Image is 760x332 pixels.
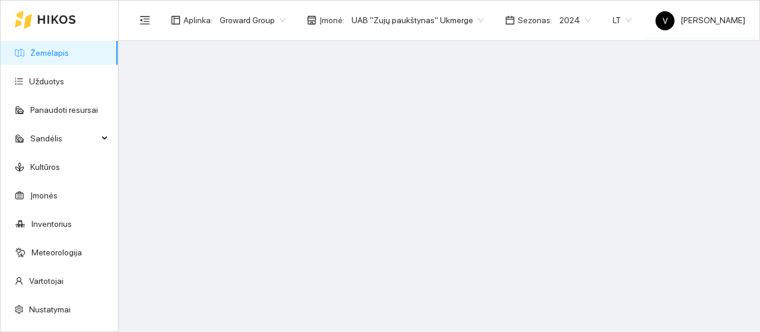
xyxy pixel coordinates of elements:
[655,15,745,25] span: [PERSON_NAME]
[31,248,82,257] a: Meteorologija
[171,15,180,25] span: layout
[518,14,552,27] span: Sezonas :
[29,305,71,314] a: Nustatymai
[351,11,484,29] span: UAB "Zujų paukštynas" Ukmerge
[663,11,668,30] span: V
[183,14,213,27] span: Aplinka :
[31,219,72,229] a: Inventorius
[30,191,58,200] a: Įmonės
[30,162,60,172] a: Kultūros
[220,11,286,29] span: Groward Group
[30,127,98,150] span: Sandėlis
[140,15,150,26] span: menu-fold
[307,15,316,25] span: shop
[29,276,64,286] a: Vartotojai
[559,11,591,29] span: 2024
[29,77,64,86] a: Užduotys
[613,11,632,29] span: LT
[505,15,515,25] span: calendar
[133,8,157,32] button: menu-fold
[319,14,344,27] span: Įmonė :
[30,48,69,58] a: Žemėlapis
[30,105,98,115] a: Panaudoti resursai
